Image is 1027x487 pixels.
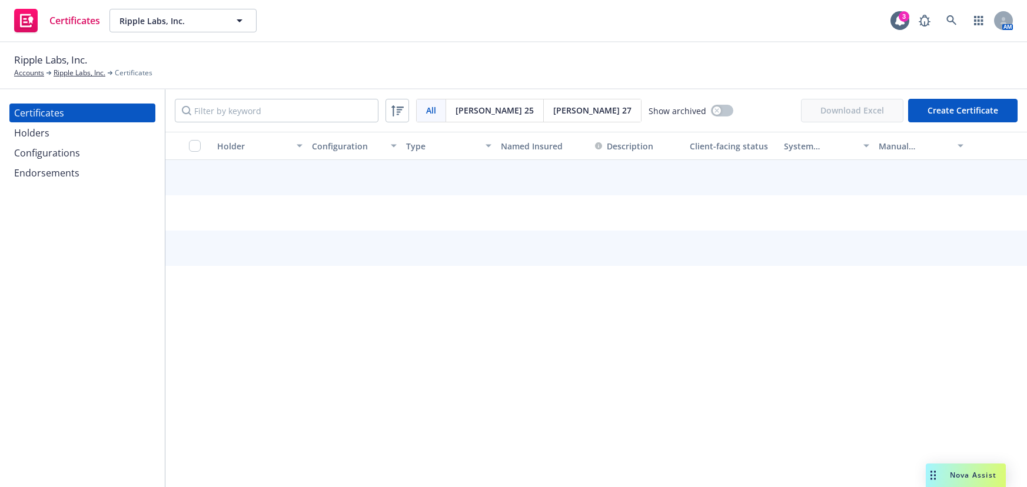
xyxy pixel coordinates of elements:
a: Report a Bug [913,9,936,32]
div: 3 [899,11,909,22]
a: Switch app [967,9,991,32]
a: Endorsements [9,164,155,182]
div: Client-facing status [690,140,775,152]
div: Drag to move [926,463,940,487]
a: Accounts [14,68,44,78]
a: Configurations [9,144,155,162]
a: Certificates [9,104,155,122]
button: Holder [212,132,307,160]
div: System certificate last generated [784,140,856,152]
button: Description [595,140,653,152]
button: Manual certificate last generated [874,132,969,160]
span: Download Excel [801,99,903,122]
div: Manual certificate last generated [879,140,951,152]
span: Certificates [115,68,152,78]
span: [PERSON_NAME] 25 [456,104,534,116]
div: Holders [14,124,49,142]
div: Configuration [312,140,384,152]
span: Certificates [49,16,100,25]
div: Named Insured [501,140,586,152]
span: Ripple Labs, Inc. [14,52,87,68]
div: Holder [217,140,290,152]
input: Filter by keyword [175,99,378,122]
span: Show archived [649,105,706,117]
div: Type [406,140,478,152]
span: Ripple Labs, Inc. [119,15,221,27]
button: Client-facing status [685,132,780,160]
span: All [426,104,436,116]
button: Create Certificate [908,99,1018,122]
a: Holders [9,124,155,142]
button: Configuration [307,132,402,160]
button: Type [401,132,496,160]
span: Nova Assist [950,470,996,480]
button: Ripple Labs, Inc. [109,9,257,32]
div: Certificates [14,104,64,122]
button: Named Insured [496,132,591,160]
input: Select all [189,140,201,152]
div: Configurations [14,144,80,162]
span: [PERSON_NAME] 27 [553,104,632,116]
button: Nova Assist [926,463,1006,487]
a: Search [940,9,963,32]
button: System certificate last generated [779,132,874,160]
div: Endorsements [14,164,79,182]
a: Ripple Labs, Inc. [54,68,105,78]
a: Certificates [9,4,105,37]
